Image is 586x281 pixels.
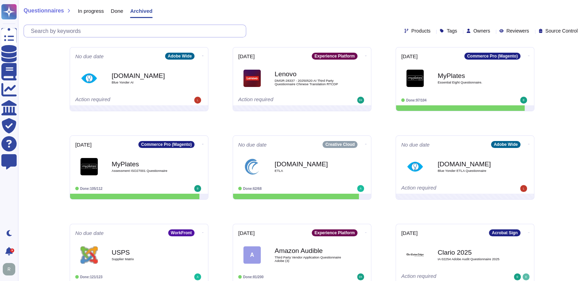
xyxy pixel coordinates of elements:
[401,185,486,192] div: Action required
[401,230,417,236] span: [DATE]
[406,70,424,87] img: Logo
[75,230,104,236] span: No due date
[194,273,201,280] img: user
[275,247,344,254] b: Amazon Audible
[138,141,195,148] div: Commerce Pro (Magento)
[1,262,20,277] button: user
[438,249,507,256] b: Clario 2025
[243,158,261,175] img: Logo
[406,246,424,264] img: Logo
[491,141,520,148] div: Adobe Wide
[27,25,246,37] input: Search by keywords
[401,54,417,59] span: [DATE]
[275,71,344,77] b: Lenovo
[130,8,152,14] span: Archived
[438,161,507,167] b: [DOMAIN_NAME]
[78,8,104,14] span: In progress
[357,185,364,192] img: user
[406,98,426,102] span: Done: 97/104
[80,246,98,264] img: Logo
[357,273,364,280] img: user
[75,54,104,59] span: No due date
[194,185,201,192] img: user
[80,158,98,175] img: Logo
[238,54,255,59] span: [DATE]
[238,142,267,147] span: No due date
[80,187,103,191] span: Done: 105/112
[112,169,181,173] span: Assessment ISO27001 Questionnaire
[80,70,98,87] img: Logo
[438,169,507,173] span: Blue Yonder ETLA Questionnaire
[238,230,255,236] span: [DATE]
[112,161,181,167] b: MyPlates
[464,53,520,60] div: Commerce Pro (Magento)
[112,81,181,84] span: Blue Yonder AI
[322,141,357,148] div: Creative Cloud
[447,28,457,33] span: Tags
[438,72,507,79] b: MyPlates
[401,142,430,147] span: No due date
[312,229,357,236] div: Experience Platform
[243,246,261,264] div: A
[80,275,103,279] span: Done: 121/123
[514,273,521,280] img: user
[10,248,14,253] div: 9
[243,275,264,279] span: Done: 81/200
[112,249,181,256] b: USPS
[168,229,195,236] div: WorkFront
[112,72,181,79] b: [DOMAIN_NAME]
[275,169,344,173] span: ETLA
[112,257,181,261] span: Supplier Matrix
[523,273,529,280] img: user
[473,28,490,33] span: Owners
[243,70,261,87] img: Logo
[275,256,344,262] span: Third Party Vendor Application Questionnaire Adobe (3)
[238,97,323,104] div: Action required
[75,142,92,147] span: [DATE]
[357,97,364,104] img: user
[520,185,527,192] img: user
[111,8,123,14] span: Done
[411,28,430,33] span: Products
[275,79,344,86] span: DMSR-28337 - 20250520 AI Third Party Questionnaire Chinese Translation RTCDP
[520,97,527,104] img: user
[401,273,486,280] div: Action required
[312,53,357,60] div: Experience Platform
[506,28,529,33] span: Reviewers
[438,257,507,261] span: IA 02254 Adobe Audit Questionnaire 2025
[545,28,578,33] span: Source Control
[24,8,64,14] span: Questionnaires
[243,187,261,191] span: Done: 62/68
[438,81,507,84] span: Essential Eight Questionnaire.
[406,158,424,175] img: Logo
[165,53,195,60] div: Adobe Wide
[75,97,160,104] div: Action required
[3,263,15,275] img: user
[194,97,201,104] img: user
[275,161,344,167] b: [DOMAIN_NAME]
[489,229,520,236] div: Acrobat Sign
